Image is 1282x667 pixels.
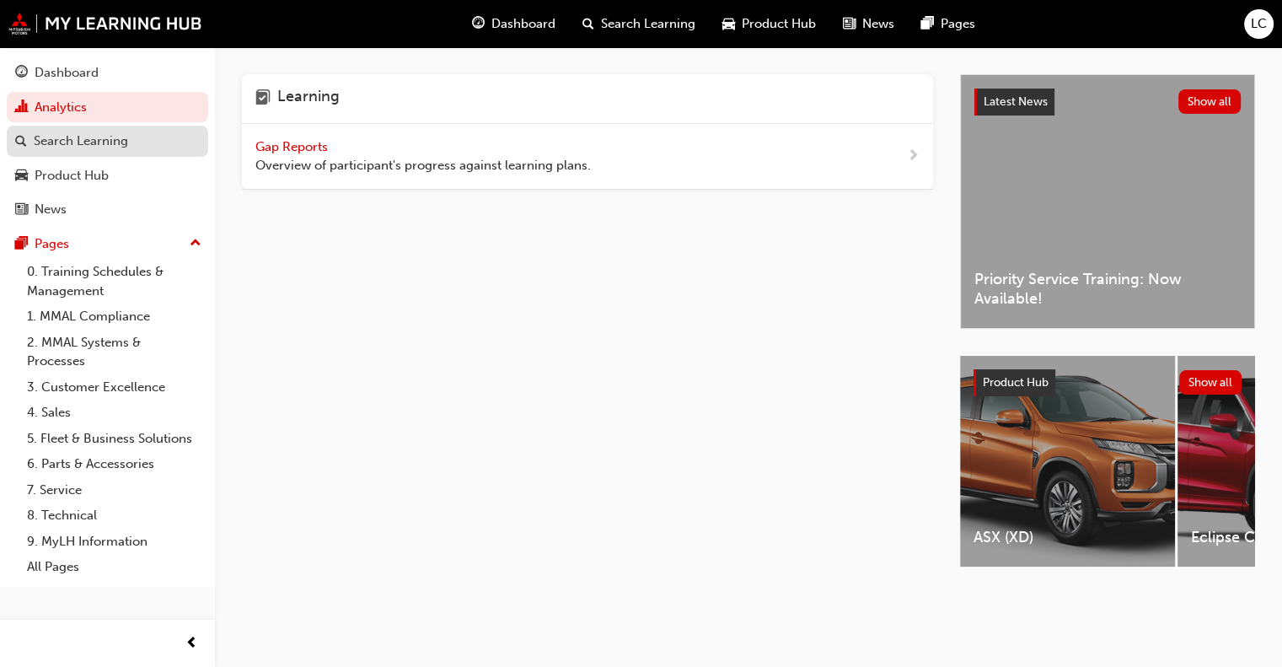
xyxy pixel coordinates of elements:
[491,14,555,34] span: Dashboard
[34,132,128,151] div: Search Learning
[20,400,208,426] a: 4. Sales
[190,233,201,255] span: up-icon
[15,66,28,81] span: guage-icon
[1251,14,1267,34] span: LC
[983,375,1049,390] span: Product Hub
[20,330,208,374] a: 2. MMAL Systems & Processes
[20,259,208,304] a: 0. Training Schedules & Management
[601,14,695,34] span: Search Learning
[984,94,1048,109] span: Latest News
[7,126,208,157] a: Search Learning
[960,356,1175,567] a: ASX (XD)
[569,7,709,41] a: search-iconSearch Learning
[829,7,908,41] a: news-iconNews
[472,13,485,35] span: guage-icon
[974,528,1161,547] span: ASX (XD)
[459,7,569,41] a: guage-iconDashboard
[255,88,271,110] span: learning-icon
[862,14,894,34] span: News
[35,200,67,219] div: News
[15,202,28,218] span: news-icon
[20,374,208,401] a: 3. Customer Excellence
[974,89,1241,116] a: Latest NewsShow all
[20,451,208,477] a: 6. Parts & Accessories
[1178,89,1242,114] button: Show all
[15,100,28,116] span: chart-icon
[242,124,933,190] a: Gap Reports Overview of participant's progress against learning plans.next-icon
[7,229,208,260] button: Pages
[277,88,340,110] h4: Learning
[35,63,99,83] div: Dashboard
[960,74,1255,329] a: Latest NewsShow allPriority Service Training: Now Available!
[20,304,208,330] a: 1. MMAL Compliance
[974,270,1241,308] span: Priority Service Training: Now Available!
[35,234,69,254] div: Pages
[20,477,208,503] a: 7. Service
[709,7,829,41] a: car-iconProduct Hub
[907,146,920,167] span: next-icon
[582,13,594,35] span: search-icon
[974,369,1242,396] a: Product HubShow all
[1179,370,1242,395] button: Show all
[20,426,208,452] a: 5. Fleet & Business Solutions
[20,529,208,555] a: 9. MyLH Information
[20,503,208,529] a: 8. Technical
[15,134,27,149] span: search-icon
[742,14,816,34] span: Product Hub
[15,169,28,184] span: car-icon
[921,13,934,35] span: pages-icon
[7,160,208,191] a: Product Hub
[722,13,735,35] span: car-icon
[20,554,208,580] a: All Pages
[7,92,208,123] a: Analytics
[255,156,591,175] span: Overview of participant's progress against learning plans.
[255,139,331,154] span: Gap Reports
[7,57,208,89] a: Dashboard
[7,54,208,229] button: DashboardAnalyticsSearch LearningProduct HubNews
[185,633,198,654] span: prev-icon
[1244,9,1274,39] button: LC
[941,14,975,34] span: Pages
[908,7,989,41] a: pages-iconPages
[8,13,202,35] img: mmal
[15,237,28,252] span: pages-icon
[35,166,109,186] div: Product Hub
[7,194,208,225] a: News
[843,13,856,35] span: news-icon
